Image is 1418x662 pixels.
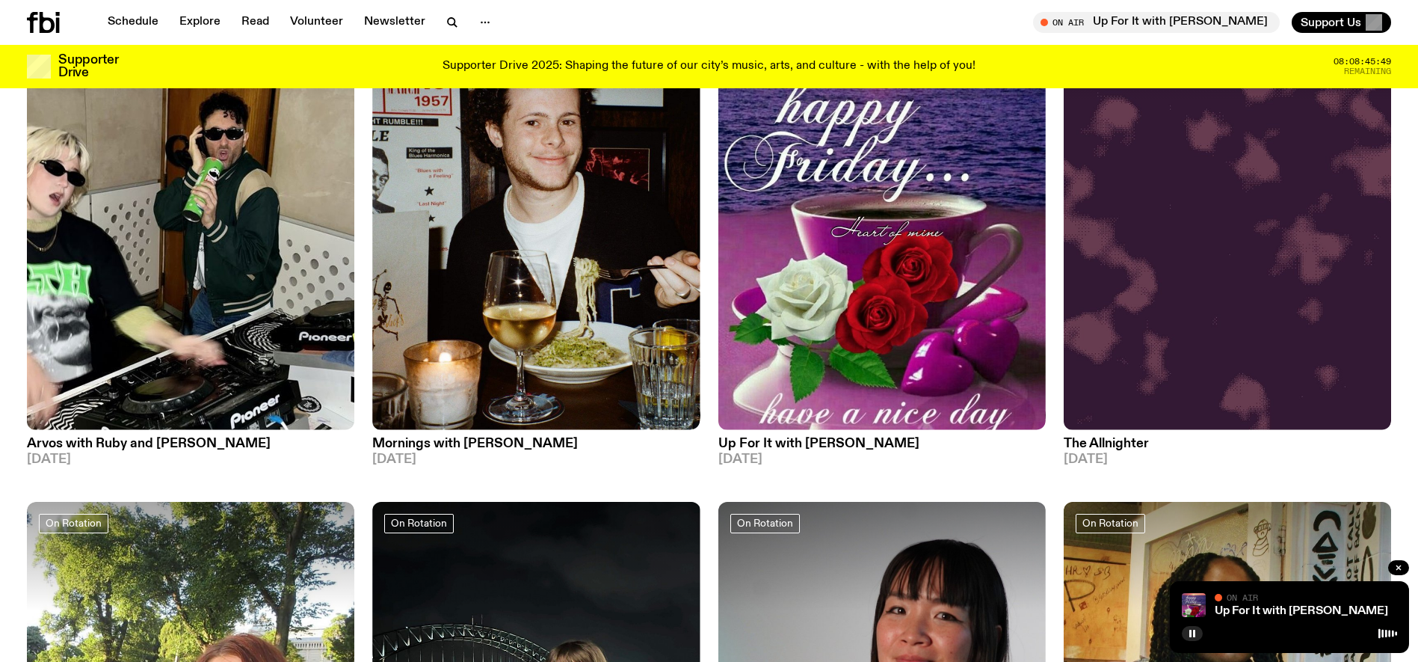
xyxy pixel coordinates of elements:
[1215,605,1388,617] a: Up For It with [PERSON_NAME]
[1301,16,1361,29] span: Support Us
[1344,67,1391,76] span: Remaining
[1064,438,1391,450] h3: The Allnighter
[1064,453,1391,466] span: [DATE]
[355,12,434,33] a: Newsletter
[372,438,700,450] h3: Mornings with [PERSON_NAME]
[443,60,975,73] p: Supporter Drive 2025: Shaping the future of our city’s music, arts, and culture - with the help o...
[718,438,1046,450] h3: Up For It with [PERSON_NAME]
[391,518,447,529] span: On Rotation
[1082,518,1138,529] span: On Rotation
[372,453,700,466] span: [DATE]
[384,514,454,533] a: On Rotation
[1292,12,1391,33] button: Support Us
[1064,430,1391,466] a: The Allnighter[DATE]
[58,54,118,79] h3: Supporter Drive
[170,12,229,33] a: Explore
[232,12,278,33] a: Read
[39,514,108,533] a: On Rotation
[27,453,354,466] span: [DATE]
[27,438,354,450] h3: Arvos with Ruby and [PERSON_NAME]
[1334,58,1391,66] span: 08:08:45:49
[281,12,352,33] a: Volunteer
[99,12,167,33] a: Schedule
[737,518,793,529] span: On Rotation
[718,430,1046,466] a: Up For It with [PERSON_NAME][DATE]
[27,430,354,466] a: Arvos with Ruby and [PERSON_NAME][DATE]
[718,453,1046,466] span: [DATE]
[1227,592,1258,602] span: On Air
[372,430,700,466] a: Mornings with [PERSON_NAME][DATE]
[46,518,102,529] span: On Rotation
[730,514,800,533] a: On Rotation
[1076,514,1145,533] a: On Rotation
[1033,12,1280,33] button: On AirUp For It with [PERSON_NAME]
